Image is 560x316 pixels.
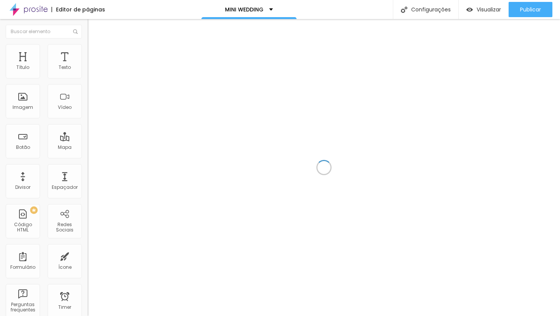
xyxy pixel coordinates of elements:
div: Editor de páginas [51,7,105,12]
div: Timer [58,305,71,310]
div: Formulário [10,265,35,270]
span: Publicar [520,6,541,13]
img: view-1.svg [466,6,473,13]
div: Ícone [58,265,72,270]
input: Buscar elemento [6,25,82,38]
div: Código HTML [8,222,38,233]
img: Icone [401,6,407,13]
div: Botão [16,145,30,150]
div: Vídeo [58,105,72,110]
div: Texto [59,65,71,70]
div: Imagem [13,105,33,110]
span: Visualizar [477,6,501,13]
div: Redes Sociais [49,222,80,233]
button: Visualizar [459,2,509,17]
div: Perguntas frequentes [8,302,38,313]
img: Icone [73,29,78,34]
div: Divisor [15,185,30,190]
div: Espaçador [52,185,78,190]
p: MINI WEDDING [225,7,263,12]
button: Publicar [509,2,552,17]
div: Título [16,65,29,70]
div: Mapa [58,145,72,150]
